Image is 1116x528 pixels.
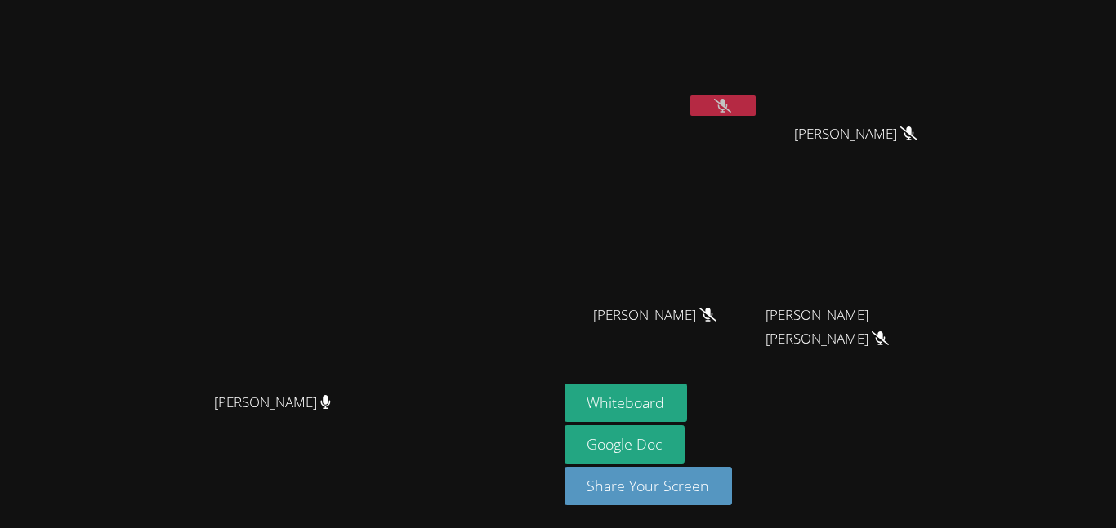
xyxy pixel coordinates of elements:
[565,384,688,422] button: Whiteboard
[593,304,716,327] span: [PERSON_NAME]
[565,425,685,464] a: Google Doc
[794,122,917,146] span: [PERSON_NAME]
[766,304,947,351] span: [PERSON_NAME] [PERSON_NAME]
[214,391,331,415] span: [PERSON_NAME]
[565,467,733,505] button: Share Your Screen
